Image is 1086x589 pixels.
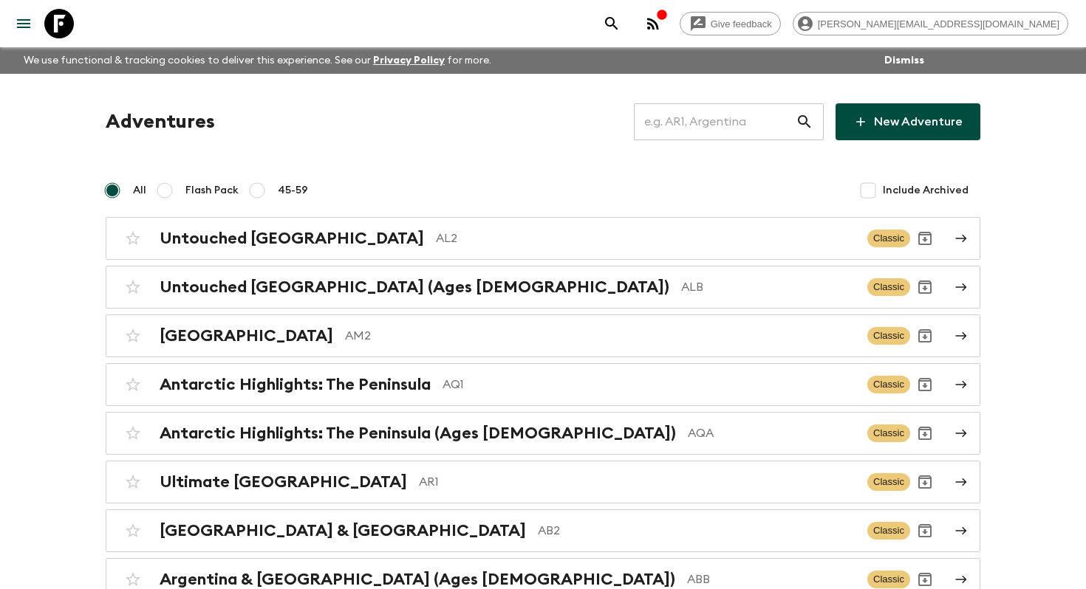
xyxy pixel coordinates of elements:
[160,472,407,492] h2: Ultimate [GEOGRAPHIC_DATA]
[106,314,980,357] a: [GEOGRAPHIC_DATA]AM2ClassicArchive
[910,418,940,448] button: Archive
[881,50,928,71] button: Dismiss
[106,412,980,455] a: Antarctic Highlights: The Peninsula (Ages [DEMOGRAPHIC_DATA])AQAClassicArchive
[160,375,431,394] h2: Antarctic Highlights: The Peninsula
[867,278,910,296] span: Classic
[910,272,940,302] button: Archive
[867,230,910,247] span: Classic
[810,18,1068,30] span: [PERSON_NAME][EMAIL_ADDRESS][DOMAIN_NAME]
[345,327,856,345] p: AM2
[867,571,910,588] span: Classic
[18,47,497,74] p: We use functional & tracking cookies to deliver this experience. See our for more.
[597,9,626,38] button: search adventures
[867,327,910,345] span: Classic
[681,278,856,296] p: ALB
[867,522,910,540] span: Classic
[106,107,215,137] h1: Adventures
[688,424,856,442] p: AQA
[106,217,980,260] a: Untouched [GEOGRAPHIC_DATA]AL2ClassicArchive
[867,473,910,491] span: Classic
[883,183,969,198] span: Include Archived
[160,521,526,540] h2: [GEOGRAPHIC_DATA] & [GEOGRAPHIC_DATA]
[703,18,780,30] span: Give feedback
[419,473,856,491] p: AR1
[867,424,910,442] span: Classic
[160,424,676,443] h2: Antarctic Highlights: The Peninsula (Ages [DEMOGRAPHIC_DATA])
[443,376,856,393] p: AQ1
[106,266,980,309] a: Untouched [GEOGRAPHIC_DATA] (Ages [DEMOGRAPHIC_DATA])ALBClassicArchive
[910,224,940,253] button: Archive
[910,321,940,351] button: Archive
[680,12,781,35] a: Give feedback
[687,571,856,588] p: ABB
[436,230,856,247] p: AL2
[910,516,940,545] button: Archive
[160,278,669,297] h2: Untouched [GEOGRAPHIC_DATA] (Ages [DEMOGRAPHIC_DATA])
[160,326,333,345] h2: [GEOGRAPHIC_DATA]
[867,376,910,393] span: Classic
[634,101,796,142] input: e.g. AR1, Argentina
[106,363,980,406] a: Antarctic Highlights: The PeninsulaAQ1ClassicArchive
[160,570,675,589] h2: Argentina & [GEOGRAPHIC_DATA] (Ages [DEMOGRAPHIC_DATA])
[373,55,445,66] a: Privacy Policy
[185,183,239,198] span: Flash Pack
[160,229,424,248] h2: Untouched [GEOGRAPHIC_DATA]
[106,461,980,503] a: Ultimate [GEOGRAPHIC_DATA]AR1ClassicArchive
[836,103,980,140] a: New Adventure
[9,9,38,38] button: menu
[910,370,940,399] button: Archive
[106,509,980,552] a: [GEOGRAPHIC_DATA] & [GEOGRAPHIC_DATA]AB2ClassicArchive
[538,522,856,540] p: AB2
[793,12,1068,35] div: [PERSON_NAME][EMAIL_ADDRESS][DOMAIN_NAME]
[278,183,308,198] span: 45-59
[133,183,146,198] span: All
[910,467,940,497] button: Archive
